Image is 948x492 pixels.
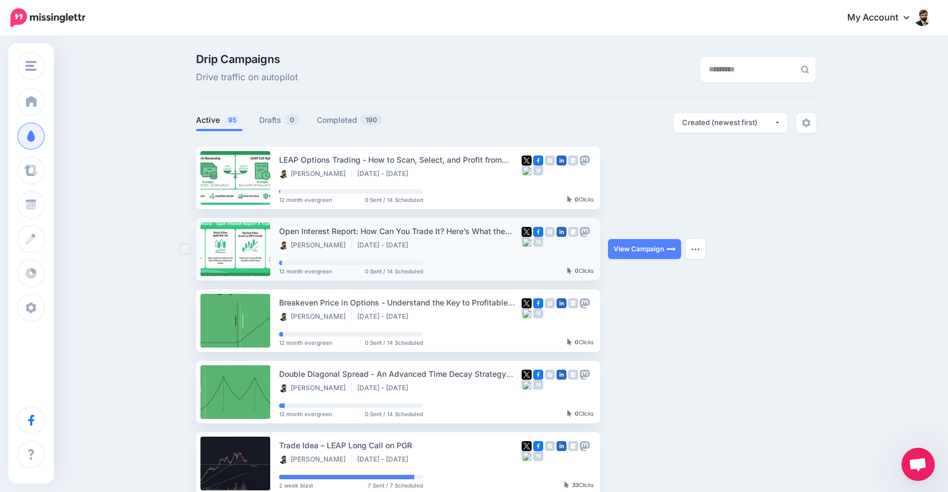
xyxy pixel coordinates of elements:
[279,411,332,417] span: 12 month evergreen
[279,268,332,274] span: 12 month evergreen
[365,197,423,203] span: 0 Sent / 14 Scheduled
[901,448,935,481] a: Open chat
[836,4,931,32] a: My Account
[522,298,532,308] img: twitter-square.png
[357,169,414,178] li: [DATE] - [DATE]
[580,298,590,308] img: mastodon-grey-square.png
[259,113,300,127] a: Drafts0
[196,113,243,127] a: Active95
[357,455,414,464] li: [DATE] - [DATE]
[279,197,332,203] span: 12 month evergreen
[279,384,352,392] li: [PERSON_NAME]
[575,267,579,274] b: 0
[567,196,572,203] img: pointer-grey-darker.png
[368,483,423,488] span: 7 Sent / 7 Scheduled
[279,483,313,488] span: 2 week blast
[279,367,522,380] div: Double Diagonal Spread - An Advanced Time Decay Strategy Explained
[580,227,590,237] img: mastodon-grey-square.png
[196,54,298,65] span: Drip Campaigns
[533,380,543,390] img: medium-grey-square.png
[533,227,543,237] img: facebook-square.png
[223,115,242,125] span: 95
[567,410,572,417] img: pointer-grey-darker.png
[11,8,85,27] img: Missinglettr
[522,165,532,175] img: bluesky-grey-square.png
[357,312,414,321] li: [DATE] - [DATE]
[557,298,566,308] img: linkedin-square.png
[568,370,578,380] img: google_business-grey-square.png
[567,339,572,345] img: pointer-grey-darker.png
[522,308,532,318] img: bluesky-grey-square.png
[279,340,332,345] span: 12 month evergreen
[567,196,594,203] div: Clicks
[580,441,590,451] img: mastodon-grey-square.png
[580,370,590,380] img: mastodon-grey-square.png
[568,298,578,308] img: google_business-grey-square.png
[360,115,383,125] span: 190
[801,65,809,74] img: search-grey-6.png
[568,227,578,237] img: google_business-grey-square.png
[317,113,383,127] a: Completed190
[575,410,579,417] b: 0
[357,384,414,392] li: [DATE] - [DATE]
[545,441,555,451] img: instagram-grey-square.png
[608,239,681,259] a: View Campaign
[533,370,543,380] img: facebook-square.png
[567,339,594,346] div: Clicks
[522,370,532,380] img: twitter-square.png
[580,156,590,165] img: mastodon-grey-square.png
[575,196,579,203] b: 0
[279,439,522,452] div: Trade Idea – LEAP Long Call on PGR
[682,117,774,128] div: Created (newest first)
[568,156,578,165] img: google_business-grey-square.png
[25,61,37,71] img: menu.png
[557,370,566,380] img: linkedin-square.png
[522,227,532,237] img: twitter-square.png
[279,225,522,237] div: Open Interest Report: How Can You Trade It? Here’s What the Backtest Shows
[365,340,423,345] span: 0 Sent / 14 Scheduled
[564,481,569,488] img: pointer-grey-darker.png
[545,227,555,237] img: instagram-grey-square.png
[667,245,676,253] img: arrow-long-right-white.png
[564,482,594,489] div: Clicks
[575,339,579,345] b: 0
[567,267,572,274] img: pointer-grey-darker.png
[196,70,298,85] span: Drive traffic on autopilot
[522,156,532,165] img: twitter-square.png
[533,156,543,165] img: facebook-square.png
[533,441,543,451] img: facebook-square.png
[279,169,352,178] li: [PERSON_NAME]
[533,451,543,461] img: medium-grey-square.png
[522,441,532,451] img: twitter-square.png
[365,411,423,417] span: 0 Sent / 14 Scheduled
[279,153,522,166] div: LEAP Options Trading - How to Scan, Select, and Profit from Long-Dated Calls
[568,441,578,451] img: google_business-grey-square.png
[567,268,594,275] div: Clicks
[545,370,555,380] img: instagram-grey-square.png
[279,312,352,321] li: [PERSON_NAME]
[279,296,522,309] div: Breakeven Price in Options - Understand the Key to Profitable Trades
[572,481,579,488] b: 33
[365,268,423,274] span: 0 Sent / 14 Scheduled
[557,227,566,237] img: linkedin-square.png
[691,247,700,251] img: dots.png
[545,156,555,165] img: instagram-grey-square.png
[557,156,566,165] img: linkedin-square.png
[533,308,543,318] img: medium-grey-square.png
[284,115,300,125] span: 0
[533,165,543,175] img: medium-grey-square.png
[279,455,352,464] li: [PERSON_NAME]
[674,113,787,133] button: Created (newest first)
[567,411,594,417] div: Clicks
[357,241,414,250] li: [DATE] - [DATE]
[557,441,566,451] img: linkedin-square.png
[522,451,532,461] img: bluesky-grey-square.png
[533,298,543,308] img: facebook-square.png
[802,118,811,127] img: settings-grey.png
[545,298,555,308] img: instagram-grey-square.png
[279,241,352,250] li: [PERSON_NAME]
[533,237,543,247] img: medium-grey-square.png
[522,380,532,390] img: bluesky-grey-square.png
[522,237,532,247] img: bluesky-grey-square.png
